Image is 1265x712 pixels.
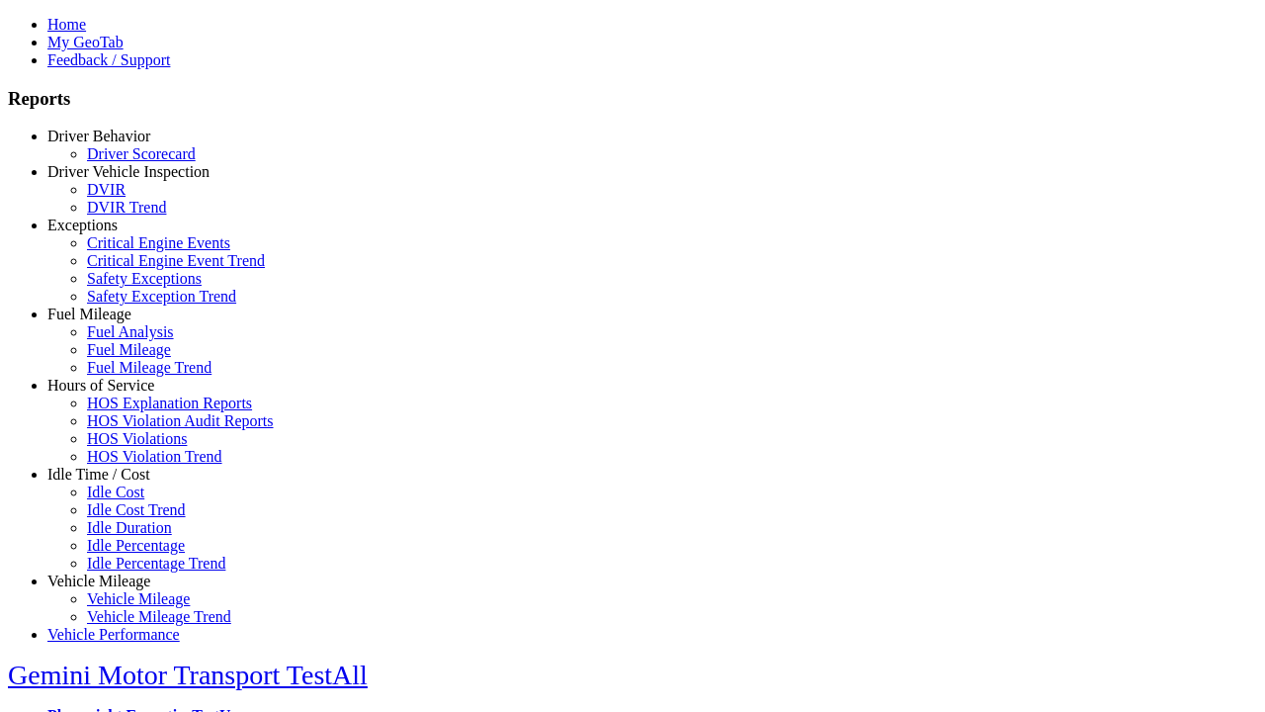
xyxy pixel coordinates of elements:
[8,88,1257,110] h3: Reports
[47,573,150,589] a: Vehicle Mileage
[87,555,225,572] a: Idle Percentage Trend
[87,519,172,536] a: Idle Duration
[87,234,230,251] a: Critical Engine Events
[47,16,86,33] a: Home
[47,377,154,394] a: Hours of Service
[87,430,187,447] a: HOS Violations
[87,537,185,554] a: Idle Percentage
[87,448,222,465] a: HOS Violation Trend
[87,341,171,358] a: Fuel Mileage
[47,217,118,233] a: Exceptions
[87,199,166,216] a: DVIR Trend
[87,608,231,625] a: Vehicle Mileage Trend
[47,128,150,144] a: Driver Behavior
[47,306,131,322] a: Fuel Mileage
[87,484,144,500] a: Idle Cost
[47,51,170,68] a: Feedback / Support
[87,145,196,162] a: Driver Scorecard
[87,252,265,269] a: Critical Engine Event Trend
[87,359,211,376] a: Fuel Mileage Trend
[87,590,190,607] a: Vehicle Mileage
[87,395,252,411] a: HOS Explanation Reports
[47,163,210,180] a: Driver Vehicle Inspection
[87,501,186,518] a: Idle Cost Trend
[87,323,174,340] a: Fuel Analysis
[47,466,150,483] a: Idle Time / Cost
[87,270,202,287] a: Safety Exceptions
[87,412,274,429] a: HOS Violation Audit Reports
[87,288,236,305] a: Safety Exception Trend
[87,181,126,198] a: DVIR
[47,34,124,50] a: My GeoTab
[47,626,180,643] a: Vehicle Performance
[8,660,368,690] a: Gemini Motor Transport TestAll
